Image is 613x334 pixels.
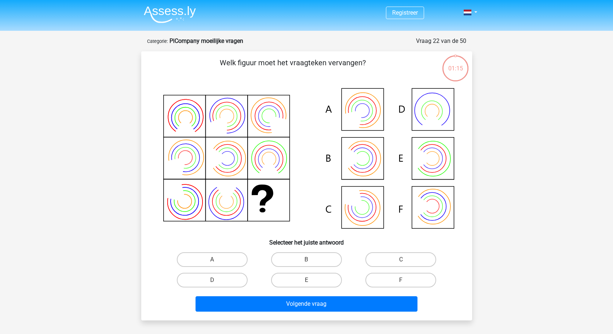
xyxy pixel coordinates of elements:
small: Categorie: [147,38,168,44]
a: Registreer [392,9,418,16]
strong: PiCompany moeilijke vragen [169,37,243,44]
label: E [271,273,342,287]
h6: Selecteer het juiste antwoord [153,233,460,246]
p: Welk figuur moet het vraagteken vervangen? [153,57,433,79]
img: Assessly [144,6,196,23]
label: D [177,273,248,287]
label: F [365,273,436,287]
div: Vraag 22 van de 50 [416,37,466,45]
button: Volgende vraag [196,296,417,312]
label: C [365,252,436,267]
label: B [271,252,342,267]
div: 01:15 [442,55,469,73]
label: A [177,252,248,267]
